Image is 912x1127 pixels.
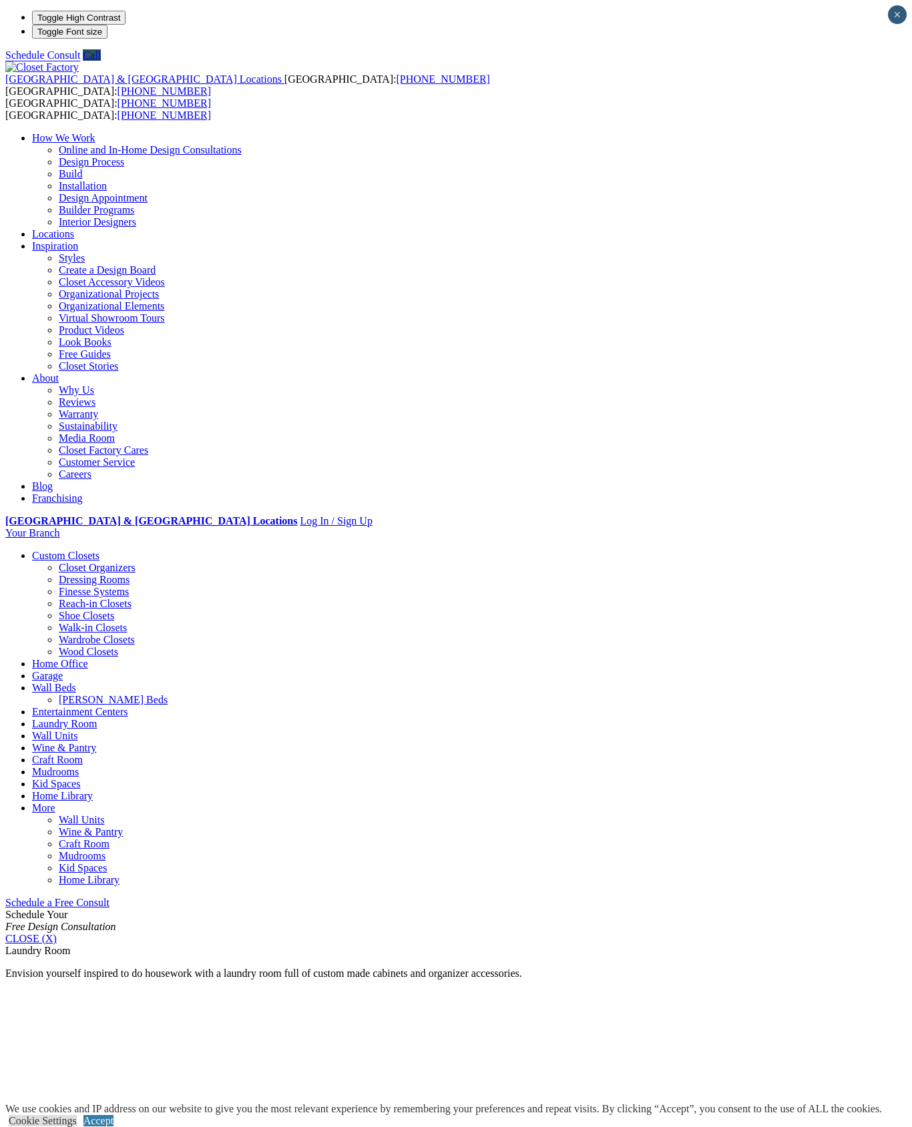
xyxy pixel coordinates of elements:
[32,790,93,801] a: Home Library
[5,527,59,538] a: Your Branch
[59,396,95,408] a: Reviews
[32,240,78,252] a: Inspiration
[59,444,148,456] a: Closet Factory Cares
[59,694,168,705] a: [PERSON_NAME] Beds
[83,1115,113,1126] a: Accept
[59,288,159,300] a: Organizational Projects
[59,814,104,825] a: Wall Units
[32,706,128,717] a: Entertainment Centers
[32,11,126,25] button: Toggle High Contrast
[59,204,134,216] a: Builder Programs
[5,73,284,85] a: [GEOGRAPHIC_DATA] & [GEOGRAPHIC_DATA] Locations
[59,456,135,468] a: Customer Service
[37,13,120,23] span: Toggle High Contrast
[59,622,127,633] a: Walk-in Closets
[59,432,115,444] a: Media Room
[37,27,102,37] span: Toggle Font size
[32,492,83,504] a: Franchising
[59,574,130,585] a: Dressing Rooms
[59,384,94,396] a: Why Us
[59,420,118,432] a: Sustainability
[5,515,297,526] a: [GEOGRAPHIC_DATA] & [GEOGRAPHIC_DATA] Locations
[32,766,79,777] a: Mudrooms
[32,372,59,384] a: About
[59,468,91,480] a: Careers
[5,73,490,97] span: [GEOGRAPHIC_DATA]: [GEOGRAPHIC_DATA]:
[59,610,114,621] a: Shoe Closets
[59,598,132,609] a: Reach-in Closets
[300,515,372,526] a: Log In / Sign Up
[5,921,116,932] em: Free Design Consultation
[5,73,282,85] span: [GEOGRAPHIC_DATA] & [GEOGRAPHIC_DATA] Locations
[32,550,99,561] a: Custom Closets
[59,216,136,228] a: Interior Designers
[32,480,53,492] a: Blog
[59,838,109,849] a: Craft Room
[32,25,107,39] button: Toggle Font size
[59,874,120,885] a: Home Library
[59,634,135,645] a: Wardrobe Closets
[32,718,97,729] a: Laundry Room
[59,252,85,264] a: Styles
[5,945,70,956] span: Laundry Room
[32,228,74,240] a: Locations
[59,408,98,420] a: Warranty
[59,348,111,360] a: Free Guides
[59,180,107,192] a: Installation
[5,1103,882,1115] div: We use cookies and IP address on our website to give you the most relevant experience by remember...
[32,658,88,669] a: Home Office
[59,312,165,324] a: Virtual Showroom Tours
[83,49,101,61] a: Call
[59,646,118,657] a: Wood Closets
[5,909,116,932] span: Schedule Your
[118,97,211,109] a: [PHONE_NUMBER]
[32,670,63,681] a: Garage
[5,933,57,944] a: CLOSE (X)
[59,156,124,167] a: Design Process
[32,132,95,143] a: How We Work
[59,144,242,155] a: Online and In-Home Design Consultations
[59,300,164,312] a: Organizational Elements
[59,360,118,372] a: Closet Stories
[59,276,165,288] a: Closet Accessory Videos
[396,73,489,85] a: [PHONE_NUMBER]
[32,730,77,741] a: Wall Units
[32,682,76,693] a: Wall Beds
[59,862,107,873] a: Kid Spaces
[5,968,907,980] p: Envision yourself inspired to do housework with a laundry room full of custom made cabinets and o...
[5,49,80,61] a: Schedule Consult
[59,586,129,597] a: Finesse Systems
[32,778,80,789] a: Kid Spaces
[888,5,907,24] button: Close
[59,264,156,276] a: Create a Design Board
[32,742,96,753] a: Wine & Pantry
[59,850,105,861] a: Mudrooms
[59,168,83,179] a: Build
[5,897,109,908] a: Schedule a Free Consult (opens a dropdown menu)
[5,97,211,121] span: [GEOGRAPHIC_DATA]: [GEOGRAPHIC_DATA]:
[59,324,124,336] a: Product Videos
[118,85,211,97] a: [PHONE_NUMBER]
[32,754,83,765] a: Craft Room
[59,826,123,837] a: Wine & Pantry
[59,192,148,204] a: Design Appointment
[118,109,211,121] a: [PHONE_NUMBER]
[59,336,111,348] a: Look Books
[59,562,136,573] a: Closet Organizers
[9,1115,77,1126] a: Cookie Settings
[32,802,55,813] a: More menu text will display only on big screen
[5,61,79,73] img: Closet Factory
